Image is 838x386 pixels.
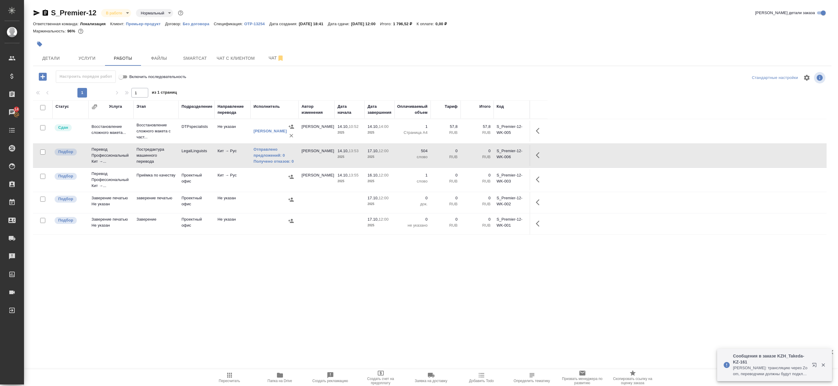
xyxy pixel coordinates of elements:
p: 13:53 [349,149,359,153]
p: RUB [464,222,491,228]
p: 2025 [338,130,362,136]
p: 0 [464,195,491,201]
span: Чат [262,54,291,62]
p: 10:52 [349,124,359,129]
a: Получено отказов: 0 [254,158,296,164]
button: Назначить [287,172,296,181]
p: Дата создания: [269,22,299,26]
button: Добавить работу [35,71,51,83]
td: S_Premier-12-WK-002 [494,192,530,213]
div: Услуга [109,104,122,110]
p: 14.10, [368,124,379,129]
p: Постредактура машинного перевода [137,146,176,164]
div: split button [750,73,800,83]
span: Пересчитать [219,379,240,383]
p: [DATE] 12:00 [351,22,380,26]
button: Определить тематику [507,369,557,386]
p: Спецификация: [214,22,244,26]
div: Итого [479,104,491,110]
span: из 1 страниц [152,89,177,98]
td: Проектный офис [179,213,215,234]
a: S_Premier-12 [51,9,96,17]
p: док. [398,201,428,207]
p: 2025 [368,154,392,160]
p: Приёмка по качеству [137,172,176,178]
p: RUB [434,201,458,207]
p: 2025 [368,201,392,207]
p: Премьер-продукт [126,22,165,26]
p: [PERSON_NAME]: трансляцию через Zoom, переводчики должны будут подключиться в зум, а тех часть на... [733,365,808,377]
a: [PERSON_NAME] [254,129,287,133]
p: 57,8 [464,124,491,130]
svg: Отписаться [277,55,284,62]
td: Заверение печатью Не указан [89,192,134,213]
p: 57,8 [434,124,458,130]
td: S_Premier-12-WK-006 [494,145,530,166]
p: 0 [434,172,458,178]
p: заверение печатью [137,195,176,201]
p: 96% [67,29,77,33]
p: 1 796,52 ₽ [393,22,417,26]
td: [PERSON_NAME] [299,145,335,166]
span: Smartcat [181,55,209,62]
td: Кит → Рус [215,145,251,166]
span: Определить тематику [514,379,550,383]
p: 0 [464,172,491,178]
p: 14.10, [338,124,349,129]
p: Клиент: [110,22,126,26]
a: 14 [2,105,23,120]
td: S_Premier-12-WK-003 [494,169,530,190]
a: OTP-13254 [244,21,269,26]
td: Не указан [215,121,251,142]
td: Не указан [215,192,251,213]
p: Подбор [58,149,73,155]
button: Добавить Todo [456,369,507,386]
div: Тариф [445,104,458,110]
div: Можно подбирать исполнителей [54,216,86,225]
td: Перевод Профессиональный Кит →... [89,168,134,192]
td: S_Premier-12-WK-005 [494,121,530,142]
button: Скопировать ссылку на оценку заказа [608,369,658,386]
button: Сгруппировать [92,104,98,110]
p: 14.10, [338,149,349,153]
td: DTPspecialists [179,121,215,142]
p: RUB [464,154,491,160]
button: Призвать менеджера по развитию [557,369,608,386]
p: 0,00 ₽ [435,22,451,26]
p: 0 [398,195,428,201]
div: Дата начала [338,104,362,116]
button: Открыть в новой вкладке [808,359,823,373]
span: Посмотреть информацию [814,72,827,83]
p: 0 [434,148,458,154]
div: Направление перевода [218,104,248,116]
p: RUB [434,178,458,184]
button: 57.80 RUB; [77,27,85,35]
span: Работы [109,55,137,62]
a: Без договора [183,21,214,26]
button: В работе [104,11,124,16]
button: Скопировать ссылку для ЯМессенджера [33,9,40,17]
div: Можно подбирать исполнителей [54,172,86,180]
span: Призвать менеджера по развитию [561,377,604,385]
button: Назначить [287,195,296,204]
p: Подбор [58,173,73,179]
div: Менеджер проверил работу исполнителя, передает ее на следующий этап [54,124,86,132]
div: Исполнитель [254,104,280,110]
div: Подразделение [182,104,212,110]
span: [PERSON_NAME] детали заказа [755,10,815,16]
p: 504 [398,148,428,154]
button: Здесь прячутся важные кнопки [532,172,547,187]
p: Сдан [58,125,68,131]
td: Кит → Рус [215,169,251,190]
p: 0 [464,216,491,222]
a: Отправлено предложений: 0 [254,146,296,158]
td: Проектный офис [179,169,215,190]
p: Итого: [380,22,393,26]
p: Маржинальность: [33,29,67,33]
p: 17.10, [368,196,379,200]
td: LegalLinguists [179,145,215,166]
p: Подбор [58,217,73,223]
td: S_Premier-12-WK-001 [494,213,530,234]
p: RUB [434,222,458,228]
p: 14.10, [338,173,349,177]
